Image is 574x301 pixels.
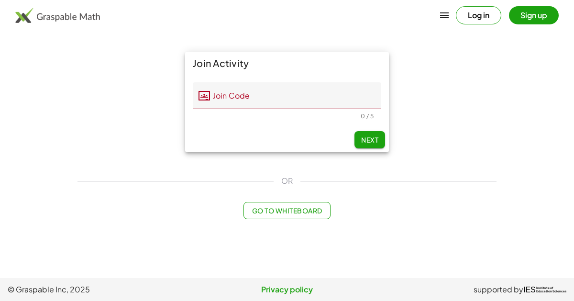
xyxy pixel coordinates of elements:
div: 0 / 5 [361,112,374,120]
span: Go to Whiteboard [252,206,322,215]
span: IES [523,285,536,294]
div: Join Activity [185,52,389,75]
span: OR [281,175,293,187]
button: Sign up [509,6,559,24]
a: IESInstitute ofEducation Sciences [523,284,566,295]
span: Institute of Education Sciences [536,287,566,293]
button: Log in [456,6,501,24]
a: Privacy policy [194,284,380,295]
span: supported by [474,284,523,295]
button: Go to Whiteboard [243,202,330,219]
span: Next [361,135,378,144]
button: Next [354,131,385,148]
span: © Graspable Inc, 2025 [8,284,194,295]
